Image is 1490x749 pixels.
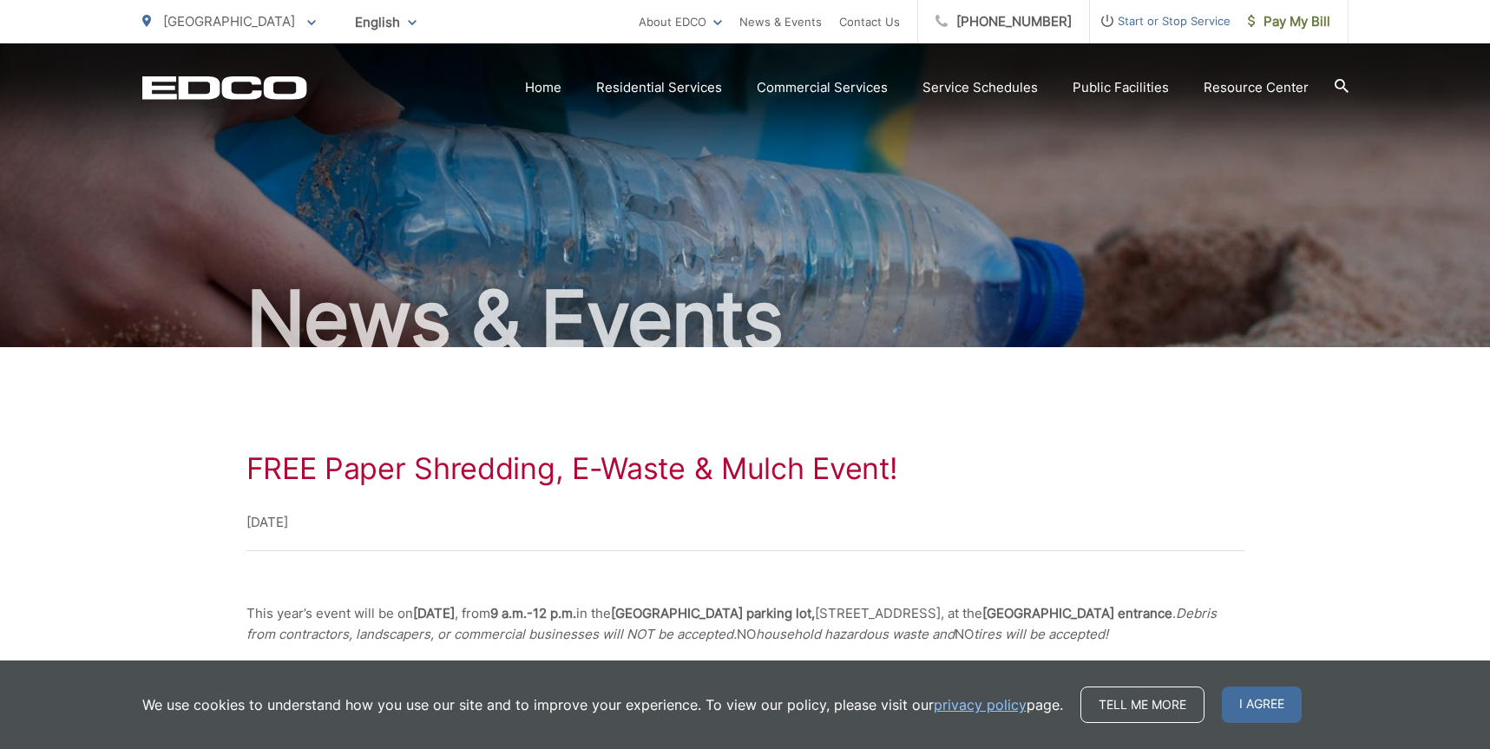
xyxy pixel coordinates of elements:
[839,11,900,32] a: Contact Us
[1248,11,1330,32] span: Pay My Bill
[596,77,722,98] a: Residential Services
[934,694,1027,715] a: privacy policy
[142,694,1063,715] p: We use cookies to understand how you use our site and to improve your experience. To view our pol...
[1080,687,1204,723] a: Tell me more
[982,605,1172,621] strong: [GEOGRAPHIC_DATA] entrance
[922,77,1038,98] a: Service Schedules
[757,77,888,98] a: Commercial Services
[142,276,1349,363] h2: News & Events
[739,11,822,32] a: News & Events
[163,13,295,30] span: [GEOGRAPHIC_DATA]
[246,451,1244,486] h1: FREE Paper Shredding, E-Waste & Mulch Event!
[342,7,430,37] span: English
[611,605,815,621] strong: [GEOGRAPHIC_DATA] parking lot,
[974,626,1108,642] em: tires will be accepted!
[525,77,561,98] a: Home
[1073,77,1169,98] a: Public Facilities
[756,626,955,642] em: household hazardous waste and
[142,76,307,100] a: EDCD logo. Return to the homepage.
[246,605,1217,642] em: Debris from contractors, landscapers, or commercial businesses will NOT be accepted.
[413,605,455,621] strong: [DATE]
[246,512,1244,533] p: [DATE]
[246,603,1244,645] p: This year’s event will be on , from in the [STREET_ADDRESS], at the . NO NO
[1222,687,1302,723] span: I agree
[1204,77,1309,98] a: Resource Center
[639,11,722,32] a: About EDCO
[490,605,576,621] strong: 9 a.m.-12 p.m.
